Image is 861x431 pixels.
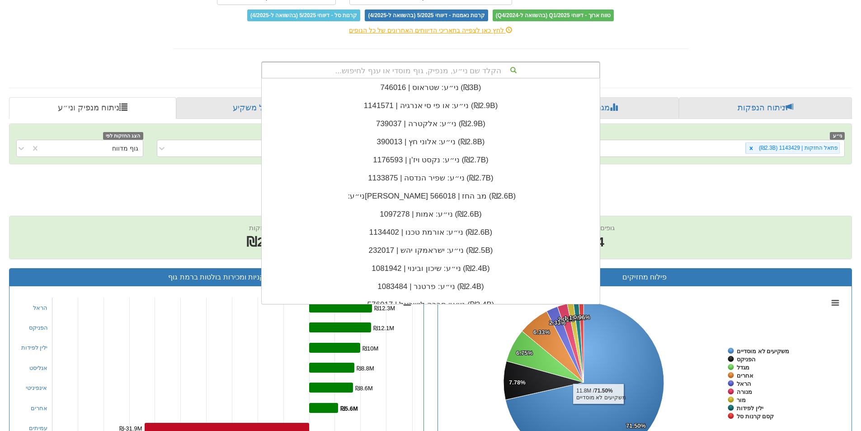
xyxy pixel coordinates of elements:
tspan: 1.25% [564,315,581,322]
a: ניתוח מנפיק וני״ע [9,97,176,119]
tspan: 6.75% [516,350,533,356]
span: קרנות סל - דיווחי 5/2025 (בהשוואה ל-4/2025) [247,9,360,21]
tspan: 71.50% [626,422,646,429]
tspan: ילין לפידות [737,405,763,412]
span: טווח ארוך - דיווחי Q1/2025 (בהשוואה ל-Q4/2024) [493,9,614,21]
a: ניתוח הנפקות [679,97,852,119]
tspan: מגדל [737,364,749,371]
span: הצג החזקות לפי [103,132,143,140]
tspan: הפניקס [737,356,756,363]
tspan: 2.01% [558,316,574,323]
tspan: 1.09% [569,314,586,321]
div: ני״ע: ‏או פי סי אנרגיה | 1141571 ‎(₪2.9B)‎ [262,97,600,115]
div: ני״ע: ‏ישראמקו יהש | 232017 ‎(₪2.5B)‎ [262,242,600,260]
tspan: ₪8.6M [355,385,373,392]
div: ני״ע: ‏שטראוס | 746016 ‎(₪3B)‎ [262,79,600,97]
a: הפניקס [29,324,48,331]
a: אחרים [31,405,47,412]
tspan: ₪5.6M [340,405,358,412]
div: ני״ע: ‏פרטנר | 1083484 ‎(₪2.4B)‎ [262,278,600,296]
div: לחץ כאן לצפייה בתאריכי הדיווחים האחרונים של כל הגופים [166,26,695,35]
div: ני״ע: ‏נקסט ויז'ן | 1176593 ‎(₪2.7B)‎ [262,151,600,169]
div: ני״ע: ‏שיכון ובינוי | 1081942 ‎(₪2.4B)‎ [262,260,600,278]
div: ני״ע: ‏אלקטרה | 739037 ‎(₪2.9B)‎ [262,115,600,133]
div: פתאל החזקות | 1143429 (₪2.3B) [756,143,839,153]
tspan: מור [737,397,746,403]
tspan: 6.33% [533,329,550,336]
tspan: 7.78% [509,379,526,386]
span: שווי החזקות [249,224,283,232]
div: ני״ע: ‏אלוני חץ | 390013 ‎(₪2.8B)‎ [262,133,600,151]
h3: פילוח מחזיקים [445,273,845,281]
div: ני״ע: ‏שפיר הנדסה | 1133875 ‎(₪2.7B)‎ [262,169,600,187]
tspan: ₪12.3M [374,305,395,312]
h2: פתאל החזקות | 1143429 - ניתוח ני״ע [9,173,852,188]
tspan: קסם קרנות סל [737,413,774,420]
a: אינפיניטי [26,384,47,391]
div: ני״ע: ‏אמות | 1097278 ‎(₪2.6B)‎ [262,205,600,223]
div: ני״ע: ‏[PERSON_NAME] מב החז | 566018 ‎(₪2.6B)‎ [262,187,600,205]
div: גוף מדווח [112,144,138,153]
a: אנליסט [29,365,47,371]
tspan: 0.96% [574,314,590,321]
a: הראל [33,304,47,311]
tspan: הראל [737,380,751,387]
div: grid [262,79,600,350]
span: ני״ע [830,132,845,140]
h3: קניות ומכירות בולטות ברמת גוף [16,273,417,281]
span: קרנות נאמנות - דיווחי 5/2025 (בהשוואה ל-4/2025) [365,9,488,21]
tspan: מנורה [737,388,752,395]
a: ילין לפידות [21,344,48,351]
a: פרופיל משקיע [176,97,346,119]
tspan: ₪8.8M [357,365,374,372]
div: ני״ע: ‏אורמת טכנו | 1134402 ‎(₪2.6B)‎ [262,223,600,242]
tspan: משקיעים לא מוסדיים [737,348,789,355]
tspan: ₪12.1M [373,325,394,332]
div: ני״ע: ‏חברה לישראל | 576017 ‎(₪2.4B)‎ [262,296,600,314]
tspan: ₪10M [362,345,378,352]
span: ₪2.3B [246,234,286,249]
tspan: אחרים [737,372,753,379]
tspan: 2.33% [549,319,566,326]
div: הקלד שם ני״ע, מנפיק, גוף מוסדי או ענף לחיפוש... [262,62,599,78]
